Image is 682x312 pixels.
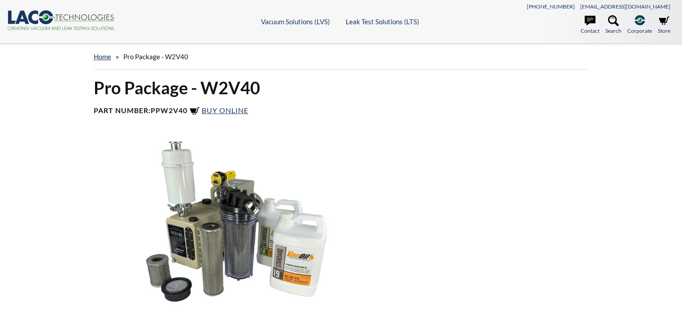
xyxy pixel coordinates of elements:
div: » [94,44,589,70]
a: [PHONE_NUMBER] [527,3,575,10]
h4: Part Number: [94,106,589,117]
a: Contact [581,15,599,35]
a: home [94,53,111,61]
a: Buy Online [189,106,248,114]
a: [EMAIL_ADDRESS][DOMAIN_NAME] [580,3,670,10]
a: Leak Test Solutions (LTS) [346,18,419,26]
a: Search [605,15,621,35]
img: W2V40 Vacuum Pump with Oil And Filter Options image [88,138,385,305]
span: Corporate [627,26,652,35]
span: Buy Online [202,106,248,114]
a: Store [658,15,670,35]
span: Pro Package - W2V40 [123,53,188,61]
b: PPW2V40 [151,106,187,114]
a: Vacuum Solutions (LVS) [261,18,330,26]
h1: Pro Package - W2V40 [94,77,589,99]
